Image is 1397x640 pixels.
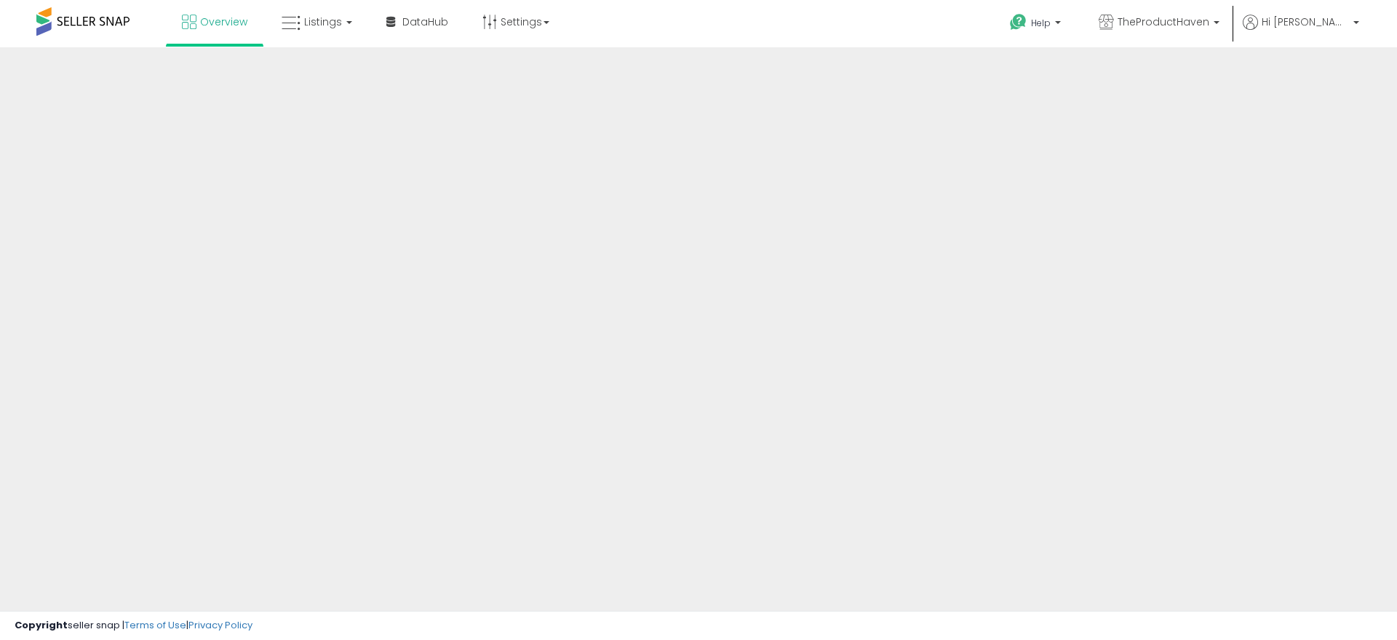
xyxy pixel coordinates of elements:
[402,15,448,29] span: DataHub
[1009,13,1027,31] i: Get Help
[15,618,68,632] strong: Copyright
[998,2,1075,47] a: Help
[188,618,252,632] a: Privacy Policy
[1031,17,1051,29] span: Help
[304,15,342,29] span: Listings
[15,619,252,633] div: seller snap | |
[200,15,247,29] span: Overview
[1262,15,1349,29] span: Hi [PERSON_NAME]
[1118,15,1209,29] span: TheProductHaven
[124,618,186,632] a: Terms of Use
[1243,15,1359,47] a: Hi [PERSON_NAME]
